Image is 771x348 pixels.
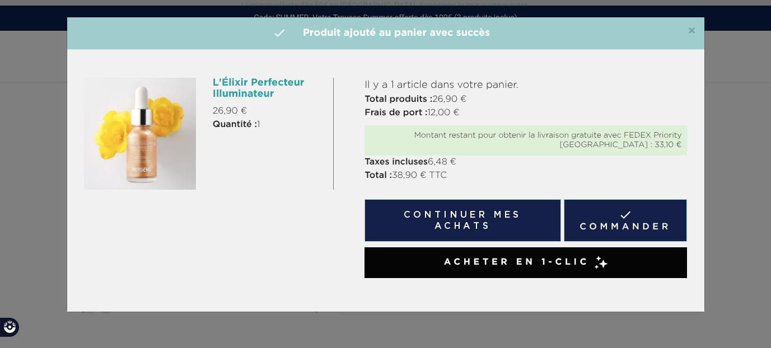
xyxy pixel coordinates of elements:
[365,158,428,167] strong: Taxes incluses
[365,156,687,169] p: 6,48 €
[564,199,688,242] a: Commander
[213,78,325,100] h6: L'Élixir Perfecteur Illuminateur
[365,93,687,106] p: 26,90 €
[365,109,427,117] strong: Frais de port :
[213,120,257,129] strong: Quantité :
[688,25,696,38] button: Close
[273,26,286,40] i: 
[76,26,696,41] h4: Produit ajouté au panier avec succès
[365,78,687,93] p: Il y a 1 article dans votre panier.
[365,199,560,242] button: Continuer mes achats
[688,25,696,38] span: ×
[213,118,325,131] p: 1
[84,78,196,190] img: L'Élixir Perfecteur Illuminateur
[370,131,681,150] div: Montant restant pour obtenir la livraison gratuite avec FEDEX Priority [GEOGRAPHIC_DATA] : 33,10 €
[213,105,325,118] p: 26,90 €
[365,95,432,104] strong: Total produits :
[365,169,687,182] p: 38,90 € TTC
[365,171,392,180] strong: Total :
[365,106,687,120] p: 12,00 €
